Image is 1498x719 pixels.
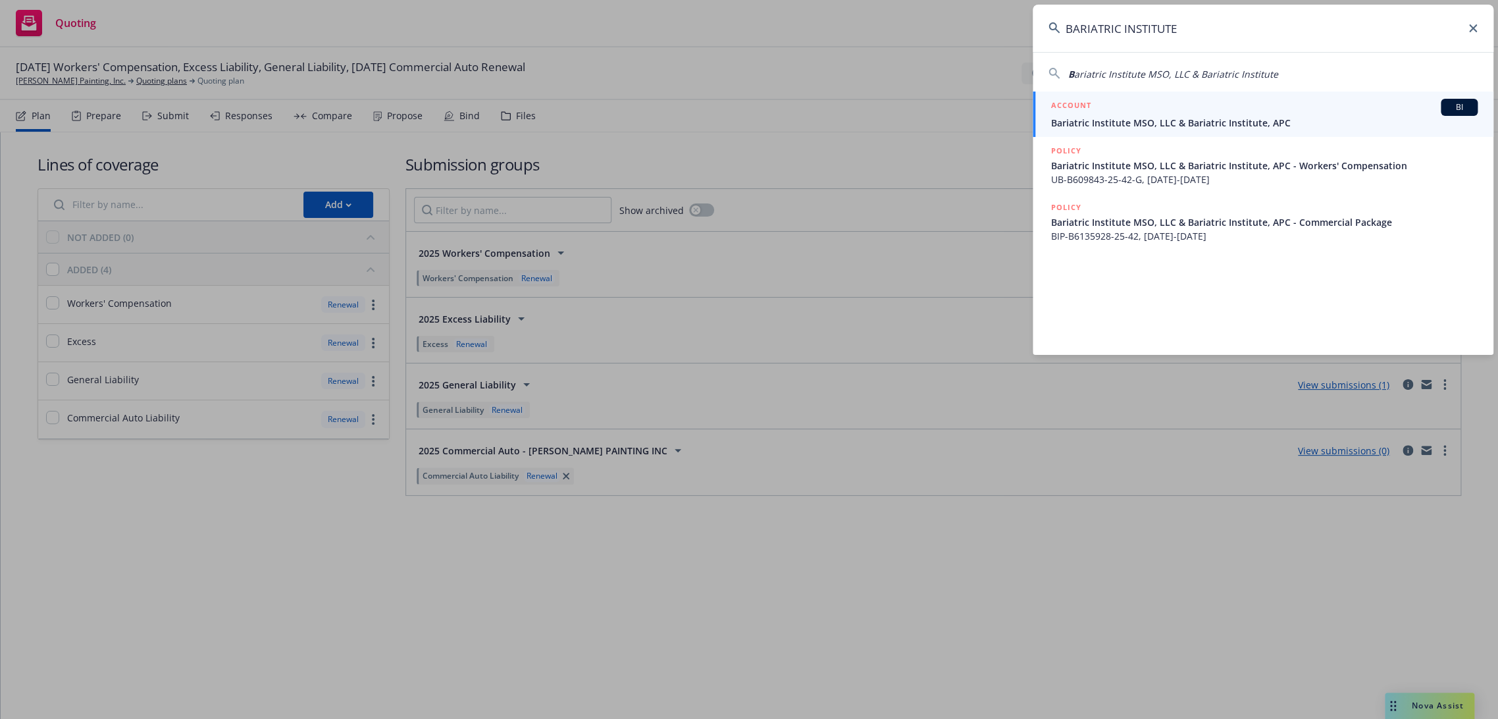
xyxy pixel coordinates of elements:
a: POLICYBariatric Institute MSO, LLC & Bariatric Institute, APC - Commercial PackageBIP-B6135928-25... [1033,194,1493,250]
span: UB-B609843-25-42-G, [DATE]-[DATE] [1051,173,1478,186]
span: Bariatric Institute MSO, LLC & Bariatric Institute, APC - Commercial Package [1051,215,1478,229]
span: B [1068,68,1074,80]
h5: POLICY [1051,201,1081,214]
h5: ACCOUNT [1051,99,1091,115]
span: BIP-B6135928-25-42, [DATE]-[DATE] [1051,229,1478,243]
a: ACCOUNTBIBariatric Institute MSO, LLC & Bariatric Institute, APC [1033,92,1493,137]
span: ariatric Institute MSO, LLC & Bariatric Institute [1074,68,1278,80]
span: BI [1446,101,1472,113]
span: Bariatric Institute MSO, LLC & Bariatric Institute, APC [1051,116,1478,130]
h5: POLICY [1051,144,1081,157]
input: Search... [1033,5,1493,52]
a: POLICYBariatric Institute MSO, LLC & Bariatric Institute, APC - Workers' CompensationUB-B609843-2... [1033,137,1493,194]
span: Bariatric Institute MSO, LLC & Bariatric Institute, APC - Workers' Compensation [1051,159,1478,173]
